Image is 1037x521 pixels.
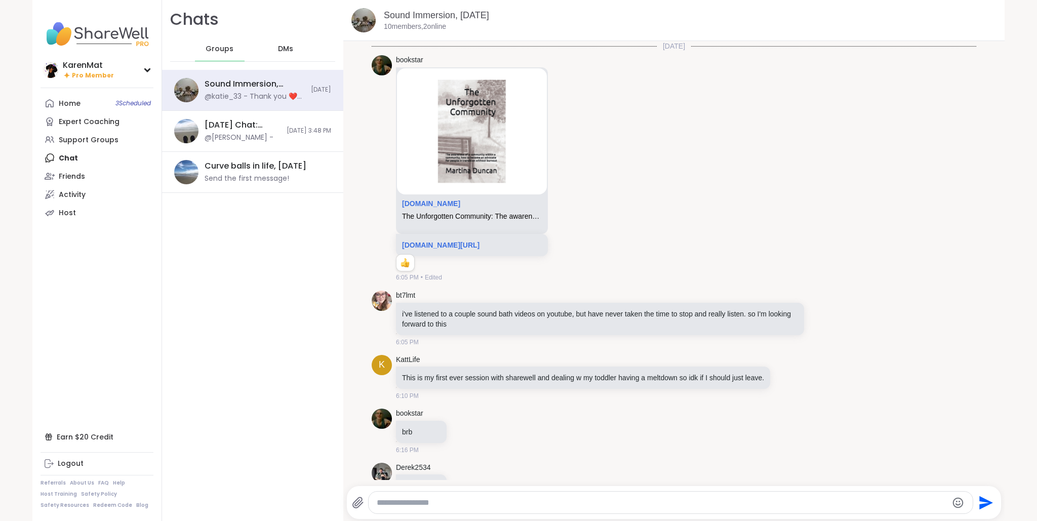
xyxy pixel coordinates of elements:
[206,44,233,54] span: Groups
[136,502,148,509] a: Blog
[396,55,423,65] a: bookstar
[58,459,84,469] div: Logout
[41,479,66,487] a: Referrals
[396,355,420,365] a: KattLife
[396,255,414,271] div: Reaction list
[377,498,948,508] textarea: Type your message
[402,212,542,221] div: The Unforgotten Community: The awareness of a community within a community How to become an advoc...
[43,62,59,78] img: KarenMat
[372,409,392,429] img: https://sharewell-space-live.sfo3.digitaloceanspaces.com/user-generated/535310fa-e9f2-4698-8a7d-4...
[113,479,125,487] a: Help
[41,185,153,204] a: Activity
[41,16,153,52] img: ShareWell Nav Logo
[205,119,281,131] div: [DATE] Chat: Depression/Life Challenges, [DATE]
[384,10,489,20] a: Sound Immersion, [DATE]
[59,208,76,218] div: Host
[396,273,419,282] span: 6:05 PM
[41,455,153,473] a: Logout
[402,373,764,383] p: This is my first ever session with sharewell and dealing w my toddler having a meltdown so idk if...
[973,491,996,514] button: Send
[41,428,153,446] div: Earn $20 Credit
[174,119,198,143] img: Thursday Chat: Depression/Life Challenges, Oct 09
[402,199,460,208] a: Attachment
[402,427,441,437] p: brb
[115,99,151,107] span: 3 Scheduled
[657,41,691,51] span: [DATE]
[41,491,77,498] a: Host Training
[63,60,114,71] div: KarenMat
[372,291,392,311] img: https://sharewell-space-live.sfo3.digitaloceanspaces.com/user-generated/88ba1641-f8b8-46aa-8805-2...
[402,309,798,329] p: i've listened to a couple sound bath videos on youtube, but have never taken the time to stop and...
[372,55,392,75] img: https://sharewell-space-live.sfo3.digitaloceanspaces.com/user-generated/535310fa-e9f2-4698-8a7d-4...
[396,446,419,455] span: 6:16 PM
[952,497,964,509] button: Emoji picker
[170,8,219,31] h1: Chats
[174,78,198,102] img: Sound Immersion, Oct 12
[379,358,385,372] span: K
[205,133,273,143] div: @[PERSON_NAME] -
[205,92,305,102] div: @katie_33 - Thank you ❤️ this was awesome
[421,273,423,282] span: •
[70,479,94,487] a: About Us
[174,160,198,184] img: Curve balls in life, Oct 14
[400,259,410,267] button: Reactions: like
[59,99,81,109] div: Home
[205,161,306,172] div: Curve balls in life, [DATE]
[205,78,305,90] div: Sound Immersion, [DATE]
[41,112,153,131] a: Expert Coaching
[41,94,153,112] a: Home3Scheduled
[72,71,114,80] span: Pro Member
[397,68,547,194] img: The Unforgotten Community: The awareness of a community within a community How to become an advoc...
[41,167,153,185] a: Friends
[287,127,331,135] span: [DATE] 3:48 PM
[59,117,119,127] div: Expert Coaching
[396,409,423,419] a: bookstar
[351,8,376,32] img: Sound Immersion, Oct 12
[396,338,419,347] span: 6:05 PM
[98,479,109,487] a: FAQ
[402,241,480,249] a: [DOMAIN_NAME][URL]
[93,502,132,509] a: Redeem Code
[372,463,392,483] img: https://sharewell-space-live.sfo3.digitaloceanspaces.com/user-generated/d62ac388-6cdb-4c5f-a70f-6...
[81,491,117,498] a: Safety Policy
[59,190,86,200] div: Activity
[41,204,153,222] a: Host
[41,131,153,149] a: Support Groups
[396,463,431,473] a: Derek2534
[384,22,446,32] p: 10 members, 2 online
[41,502,89,509] a: Safety Resources
[396,291,415,301] a: bt7lmt
[425,273,442,282] span: Edited
[311,86,331,94] span: [DATE]
[59,172,85,182] div: Friends
[59,135,118,145] div: Support Groups
[278,44,293,54] span: DMs
[205,174,289,184] div: Send the first message!
[396,391,419,400] span: 6:10 PM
